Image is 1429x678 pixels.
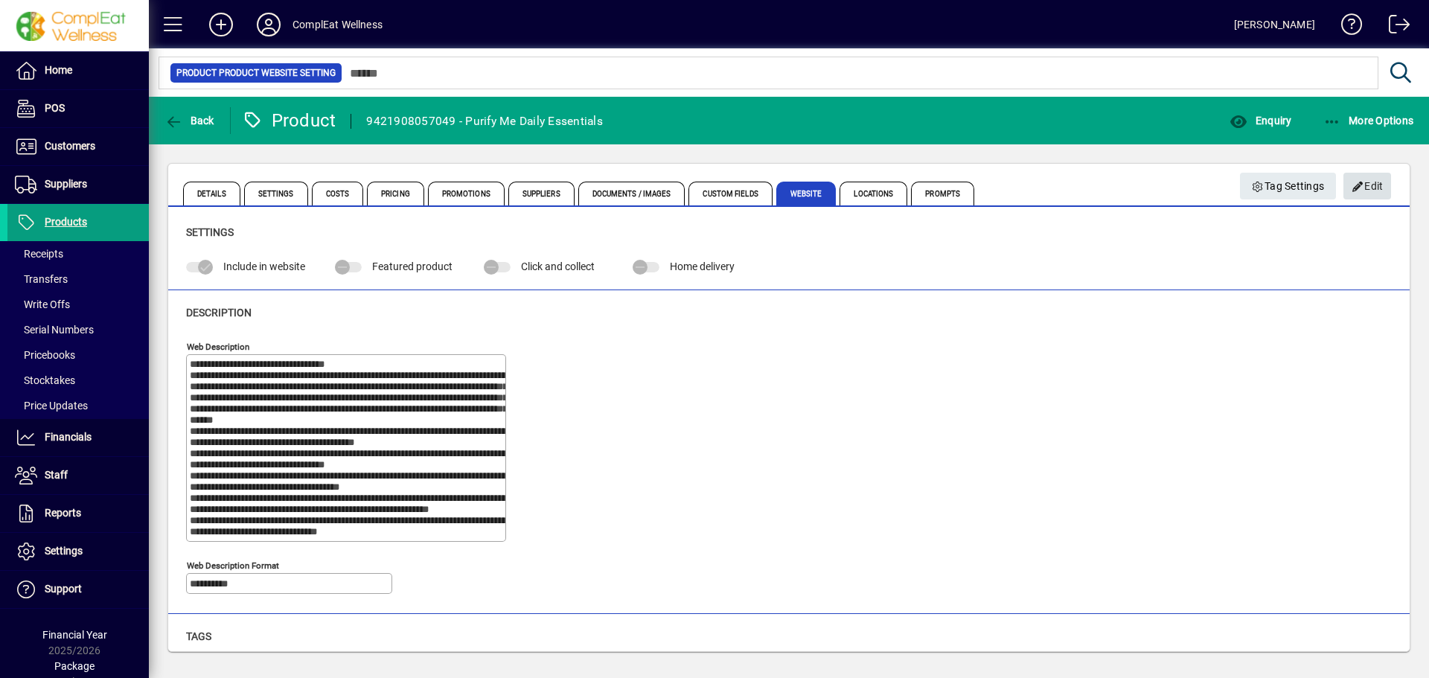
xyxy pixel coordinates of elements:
[1330,3,1363,51] a: Knowledge Base
[15,374,75,386] span: Stocktakes
[670,260,735,272] span: Home delivery
[186,307,252,319] span: Description
[508,182,575,205] span: Suppliers
[15,248,63,260] span: Receipts
[45,469,68,481] span: Staff
[911,182,974,205] span: Prompts
[292,13,383,36] div: ComplEat Wellness
[186,630,211,642] span: Tags
[840,182,907,205] span: Locations
[428,182,505,205] span: Promotions
[7,533,149,570] a: Settings
[312,182,364,205] span: Costs
[1240,173,1337,199] button: Tag Settings
[521,260,595,272] span: Click and collect
[1352,174,1384,199] span: Edit
[187,560,279,570] mat-label: Web Description Format
[242,109,336,132] div: Product
[7,266,149,292] a: Transfers
[15,324,94,336] span: Serial Numbers
[45,140,95,152] span: Customers
[15,298,70,310] span: Write Offs
[15,400,88,412] span: Price Updates
[186,226,234,238] span: Settings
[45,216,87,228] span: Products
[244,182,308,205] span: Settings
[164,115,214,127] span: Back
[688,182,772,205] span: Custom Fields
[149,107,231,134] app-page-header-button: Back
[1378,3,1410,51] a: Logout
[223,260,305,272] span: Include in website
[7,90,149,127] a: POS
[7,368,149,393] a: Stocktakes
[7,495,149,532] a: Reports
[45,178,87,190] span: Suppliers
[7,241,149,266] a: Receipts
[7,128,149,165] a: Customers
[45,102,65,114] span: POS
[183,182,240,205] span: Details
[187,341,249,351] mat-label: Web Description
[7,342,149,368] a: Pricebooks
[1320,107,1418,134] button: More Options
[1234,13,1315,36] div: [PERSON_NAME]
[15,273,68,285] span: Transfers
[45,64,72,76] span: Home
[7,393,149,418] a: Price Updates
[45,545,83,557] span: Settings
[372,260,453,272] span: Featured product
[366,109,603,133] div: 9421908057049 - Purify Me Daily Essentials
[45,507,81,519] span: Reports
[15,349,75,361] span: Pricebooks
[197,11,245,38] button: Add
[1323,115,1414,127] span: More Options
[7,166,149,203] a: Suppliers
[42,629,107,641] span: Financial Year
[776,182,837,205] span: Website
[367,182,424,205] span: Pricing
[45,431,92,443] span: Financials
[176,65,336,80] span: Product Product Website Setting
[1343,173,1391,199] button: Edit
[7,457,149,494] a: Staff
[7,419,149,456] a: Financials
[7,317,149,342] a: Serial Numbers
[578,182,685,205] span: Documents / Images
[1226,107,1295,134] button: Enquiry
[1252,174,1325,199] span: Tag Settings
[7,571,149,608] a: Support
[1230,115,1291,127] span: Enquiry
[245,11,292,38] button: Profile
[161,107,218,134] button: Back
[7,52,149,89] a: Home
[54,660,95,672] span: Package
[7,292,149,317] a: Write Offs
[45,583,82,595] span: Support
